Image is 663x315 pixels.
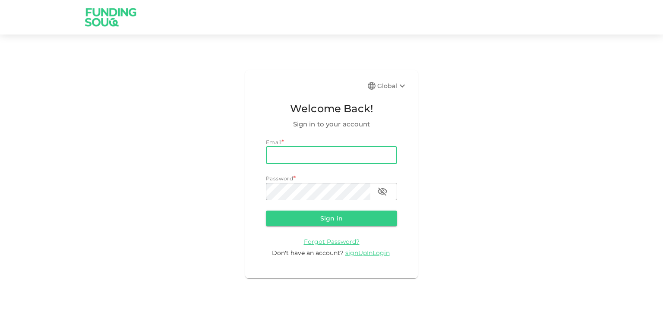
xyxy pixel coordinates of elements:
span: Forgot Password? [304,238,360,246]
input: password [266,183,370,200]
span: Welcome Back! [266,101,397,117]
a: Forgot Password? [304,237,360,246]
input: email [266,147,397,164]
span: Don't have an account? [272,249,344,257]
span: Sign in to your account [266,119,397,129]
button: Sign in [266,211,397,226]
span: Email [266,139,281,145]
span: Password [266,175,293,182]
span: signUpInLogin [345,249,390,257]
div: Global [377,81,407,91]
